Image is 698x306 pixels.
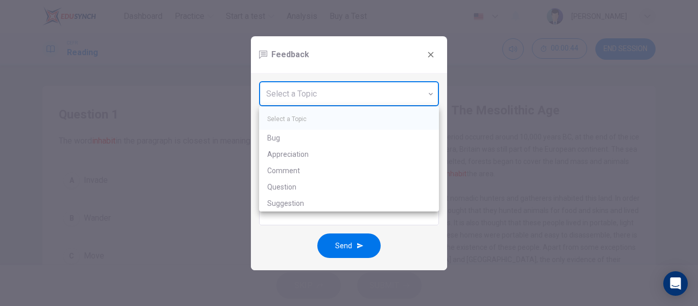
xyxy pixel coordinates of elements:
div: Open Intercom Messenger [663,271,688,296]
li: Bug [259,130,439,146]
li: Comment [259,162,439,179]
li: Appreciation [259,146,439,162]
li: Question [259,179,439,195]
li: Suggestion [259,195,439,211]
